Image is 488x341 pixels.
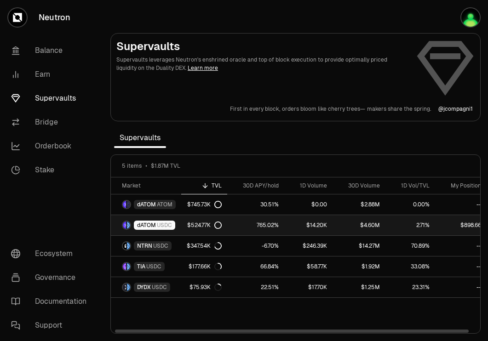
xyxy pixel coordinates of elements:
img: Atom Staking [461,8,480,27]
a: $745.73K [181,194,227,215]
a: Balance [4,39,99,63]
span: USDC [152,284,167,291]
a: $58.77K [284,256,333,277]
img: USDC Logo [127,242,130,250]
a: NTRN LogoUSDC LogoNTRNUSDC [111,236,181,256]
a: 70.89% [385,236,435,256]
a: 66.84% [227,256,284,277]
a: dATOM LogoUSDC LogodATOMUSDC [111,215,181,235]
a: 0.00% [385,194,435,215]
a: dATOM LogoATOM LogodATOMATOM [111,194,181,215]
a: Ecosystem [4,242,99,266]
img: dATOM Logo [123,201,126,208]
img: NTRN Logo [123,242,126,250]
div: 30D Volume [338,182,380,189]
img: USDC Logo [127,284,130,291]
img: USDC Logo [127,222,130,229]
a: -6.70% [227,236,284,256]
div: 30D APY/hold [233,182,279,189]
img: dATOM Logo [123,222,126,229]
a: First in every block,orders bloom like cherry trees—makers share the spring. [230,105,431,113]
img: TIA Logo [123,263,126,270]
div: $524.77K [187,222,222,229]
div: $177.66K [189,263,222,270]
a: Governance [4,266,99,290]
div: Market [122,182,176,189]
a: Supervaults [4,86,99,110]
a: $177.66K [181,256,227,277]
img: DYDX Logo [123,284,126,291]
a: 23.31% [385,277,435,297]
a: $246.39K [284,236,333,256]
a: $2.88M [333,194,385,215]
a: @jcompagni1 [438,105,473,113]
p: @ jcompagni1 [438,105,473,113]
a: Orderbook [4,134,99,158]
div: TVL [187,182,222,189]
div: 1D Volume [290,182,327,189]
span: TIA [137,263,145,270]
img: ATOM Logo [127,201,130,208]
a: Documentation [4,290,99,313]
span: ATOM [157,201,172,208]
a: DYDX LogoUSDC LogoDYDXUSDC [111,277,181,297]
a: TIA LogoUSDC LogoTIAUSDC [111,256,181,277]
a: Bridge [4,110,99,134]
span: $1.87M TVL [151,162,180,170]
a: $75.93K [181,277,227,297]
a: $17.70K [284,277,333,297]
div: My Position [441,182,481,189]
div: $745.73K [187,201,222,208]
h2: Supervaults [116,39,408,54]
a: $1.92M [333,256,385,277]
p: Supervaults leverages Neutron's enshrined oracle and top of block execution to provide optimally ... [116,56,408,72]
span: NTRN [137,242,152,250]
a: 30.51% [227,194,284,215]
a: $347.54K [181,236,227,256]
span: Supervaults [114,129,166,147]
span: USDC [146,263,161,270]
a: 2.71% [385,215,435,235]
p: makers share the spring. [367,105,431,113]
div: $75.93K [189,284,222,291]
a: $14.27M [333,236,385,256]
span: DYDX [137,284,151,291]
span: USDC [157,222,172,229]
a: Learn more [188,64,218,72]
div: 1D Vol/TVL [391,182,430,189]
p: orders bloom like cherry trees— [282,105,365,113]
div: $347.54K [187,242,222,250]
img: USDC Logo [127,263,130,270]
span: dATOM [137,201,156,208]
a: Stake [4,158,99,182]
a: 22.51% [227,277,284,297]
a: $14.20K [284,215,333,235]
a: 33.08% [385,256,435,277]
a: $4.60M [333,215,385,235]
span: USDC [153,242,168,250]
span: dATOM [137,222,156,229]
p: First in every block, [230,105,280,113]
span: 5 items [122,162,142,170]
a: Earn [4,63,99,86]
a: $524.77K [181,215,227,235]
a: 765.02% [227,215,284,235]
a: $0.00 [284,194,333,215]
a: Support [4,313,99,337]
a: $1.25M [333,277,385,297]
